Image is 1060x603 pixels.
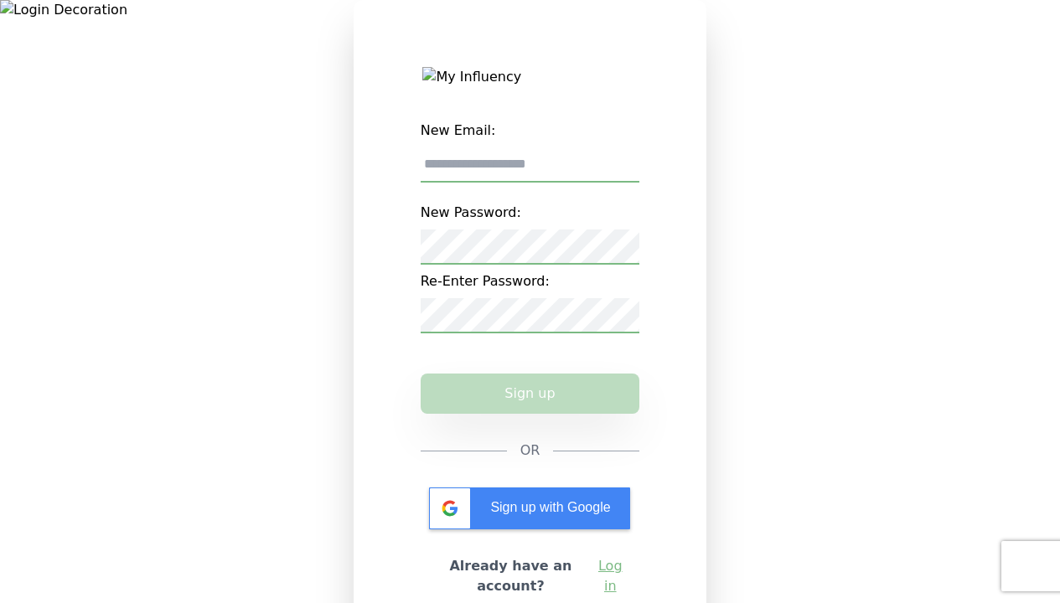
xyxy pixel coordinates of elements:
label: New Email: [421,114,640,147]
a: Log in [594,556,626,596]
h2: Already have an account? [434,556,588,596]
label: Re-Enter Password: [421,265,640,298]
span: Sign up with Google [490,500,610,514]
span: OR [520,441,540,461]
img: My Influency [422,67,637,87]
label: New Password: [421,196,640,229]
div: Sign up with Google [429,487,630,529]
button: Sign up [421,374,640,414]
